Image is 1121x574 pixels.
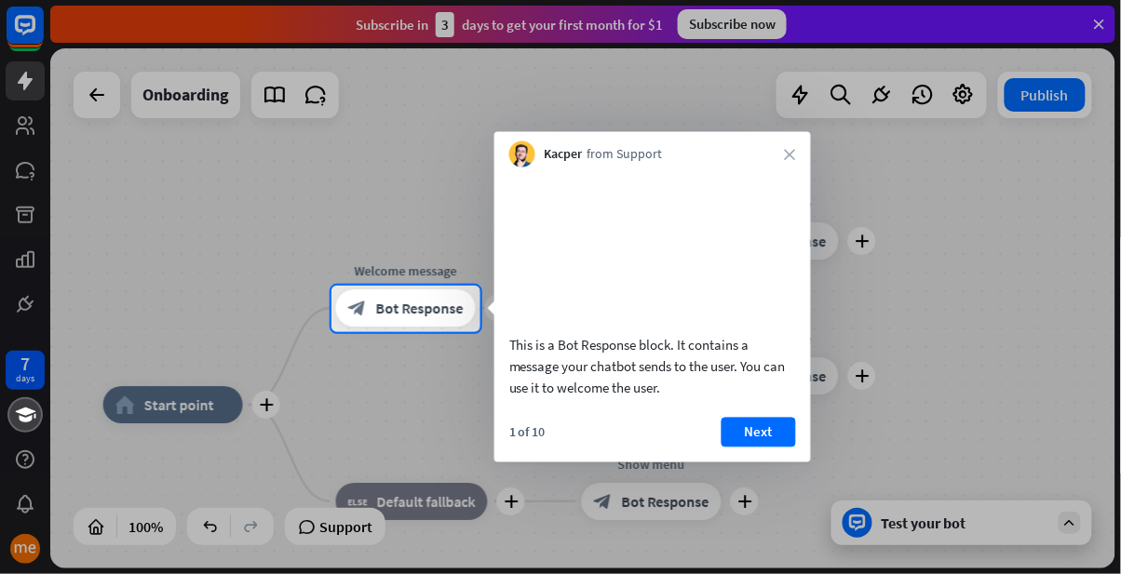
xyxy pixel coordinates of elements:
[545,145,583,164] span: Kacper
[722,417,796,447] button: Next
[509,334,796,398] div: This is a Bot Response block. It contains a message your chatbot sends to the user. You can use i...
[376,300,464,318] span: Bot Response
[588,145,663,164] span: from Support
[348,300,367,318] i: block_bot_response
[15,7,71,63] button: Open LiveChat chat widget
[509,423,546,440] div: 1 of 10
[785,149,796,160] i: close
